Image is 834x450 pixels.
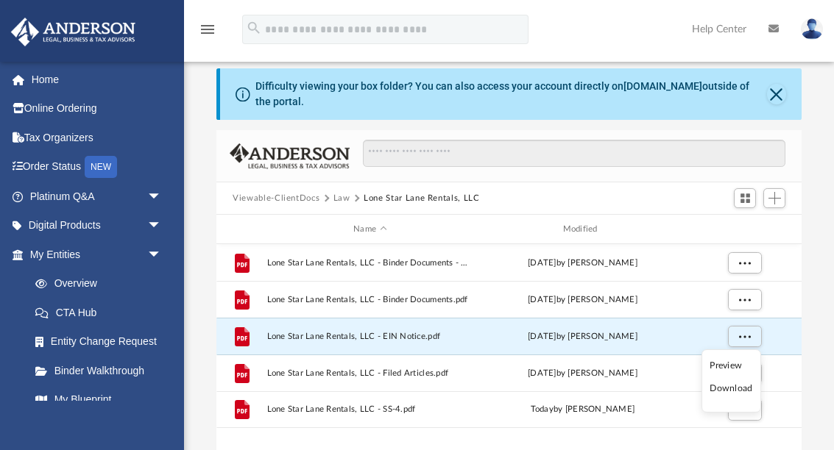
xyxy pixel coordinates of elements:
[480,403,686,416] div: by [PERSON_NAME]
[767,84,786,104] button: Close
[21,269,184,299] a: Overview
[147,211,177,241] span: arrow_drop_down
[531,405,554,413] span: today
[267,404,473,414] span: Lone Star Lane Rentals, LLC - SS-4.pdf
[728,289,762,311] button: More options
[267,332,473,341] span: Lone Star Lane Rentals, LLC - EIN Notice.pdf
[267,368,473,378] span: Lone Star Lane Rentals, LLC - Filed Articles.pdf
[246,20,262,36] i: search
[21,298,184,327] a: CTA Hub
[147,182,177,212] span: arrow_drop_down
[480,330,686,343] div: [DATE] by [PERSON_NAME]
[10,182,184,211] a: Platinum Q&Aarrow_drop_down
[199,28,216,38] a: menu
[10,152,184,182] a: Order StatusNEW
[801,18,823,40] img: User Pic
[10,65,184,94] a: Home
[333,192,350,205] button: Law
[710,358,752,374] li: Preview
[255,79,767,110] div: Difficulty viewing your box folder? You can also access your account directly on outside of the p...
[267,258,473,268] span: Lone Star Lane Rentals, LLC - Binder Documents - DocuSigned.pdf
[7,18,140,46] img: Anderson Advisors Platinum Portal
[10,240,184,269] a: My Entitiesarrow_drop_down
[728,252,762,274] button: More options
[266,223,473,236] div: Name
[363,140,785,168] input: Search files and folders
[10,123,184,152] a: Tax Organizers
[692,223,795,236] div: id
[479,223,686,236] div: Modified
[199,21,216,38] i: menu
[10,211,184,240] a: Digital Productsarrow_drop_down
[480,257,686,270] div: [DATE] by [PERSON_NAME]
[702,349,761,413] ul: More options
[21,356,184,385] a: Binder Walkthrough
[763,188,785,209] button: Add
[223,223,260,236] div: id
[10,94,184,124] a: Online Ordering
[21,327,184,357] a: Entity Change Request
[734,188,756,209] button: Switch to Grid View
[480,367,686,380] div: [DATE] by [PERSON_NAME]
[147,240,177,270] span: arrow_drop_down
[85,156,117,178] div: NEW
[480,293,686,307] div: [DATE] by [PERSON_NAME]
[623,80,702,92] a: [DOMAIN_NAME]
[364,192,480,205] button: Lone Star Lane Rentals, LLC
[233,192,319,205] button: Viewable-ClientDocs
[728,326,762,348] button: More options
[21,385,177,415] a: My Blueprint
[267,295,473,304] span: Lone Star Lane Rentals, LLC - Binder Documents.pdf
